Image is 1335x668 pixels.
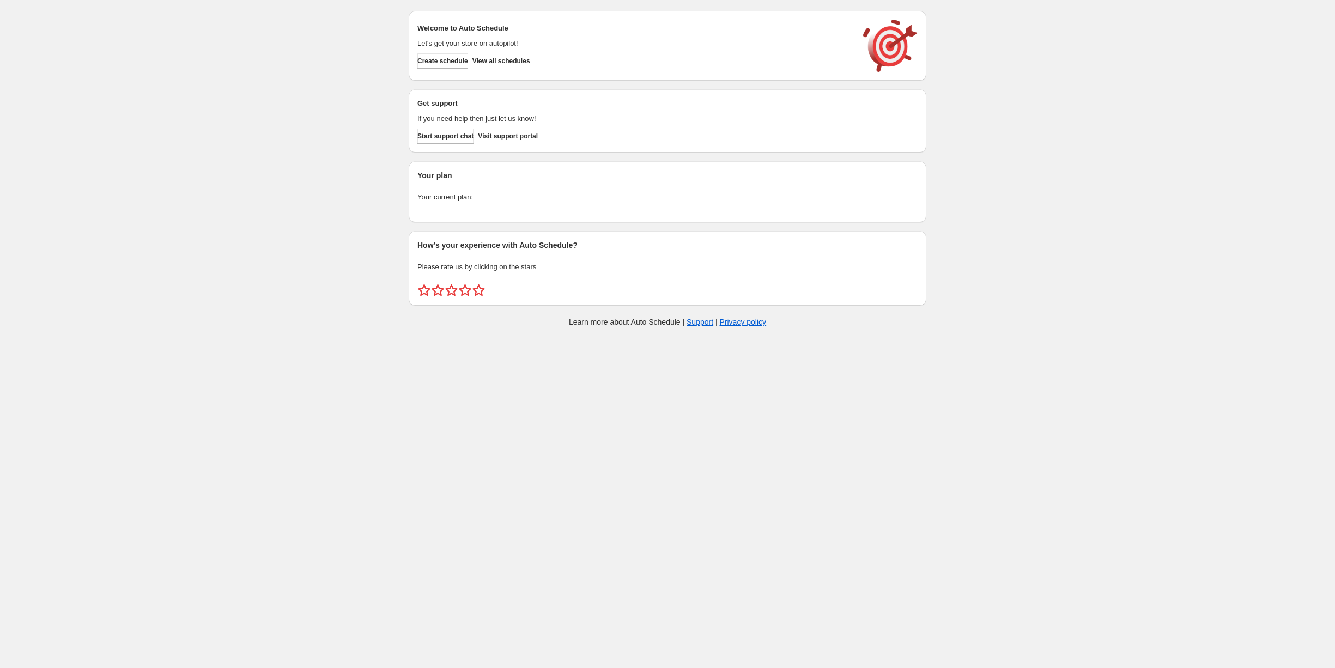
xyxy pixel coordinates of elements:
[478,132,538,141] span: Visit support portal
[417,23,852,34] h2: Welcome to Auto Schedule
[417,129,474,144] a: Start support chat
[417,170,918,181] h2: Your plan
[478,129,538,144] a: Visit support portal
[417,132,474,141] span: Start support chat
[417,53,468,69] button: Create schedule
[417,113,852,124] p: If you need help then just let us know!
[687,318,713,326] a: Support
[569,317,766,327] p: Learn more about Auto Schedule | |
[417,240,918,251] h2: How's your experience with Auto Schedule?
[417,262,918,272] p: Please rate us by clicking on the stars
[472,57,530,65] span: View all schedules
[417,192,918,203] p: Your current plan:
[417,57,468,65] span: Create schedule
[472,53,530,69] button: View all schedules
[417,38,852,49] p: Let's get your store on autopilot!
[720,318,767,326] a: Privacy policy
[417,98,852,109] h2: Get support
